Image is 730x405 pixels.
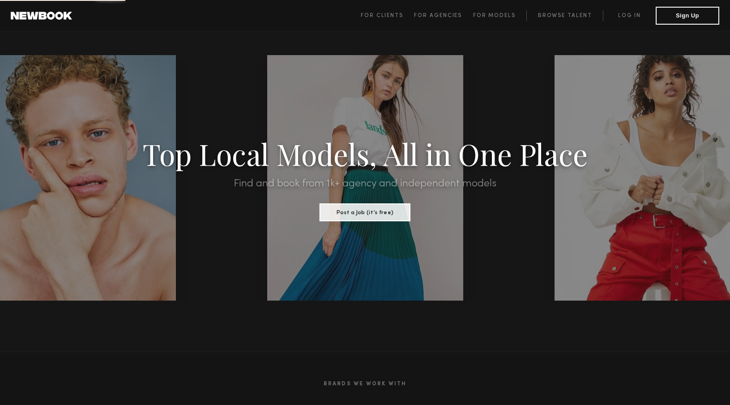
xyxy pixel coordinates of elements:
[97,370,634,398] h2: Brands We Work With
[656,7,719,25] button: Sign Up
[320,203,410,221] button: Post a Job (it’s free)
[473,10,527,21] a: For Models
[414,10,473,21] a: For Agencies
[526,10,603,21] a: Browse Talent
[473,13,516,18] span: For Models
[361,13,403,18] span: For Clients
[414,13,462,18] span: For Agencies
[361,10,414,21] a: For Clients
[55,178,675,189] h2: Find and book from 1k+ agency and independent models
[320,207,410,216] a: Post a Job (it’s free)
[55,140,675,168] h1: Top Local Models, All in One Place
[603,10,656,21] a: Log in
